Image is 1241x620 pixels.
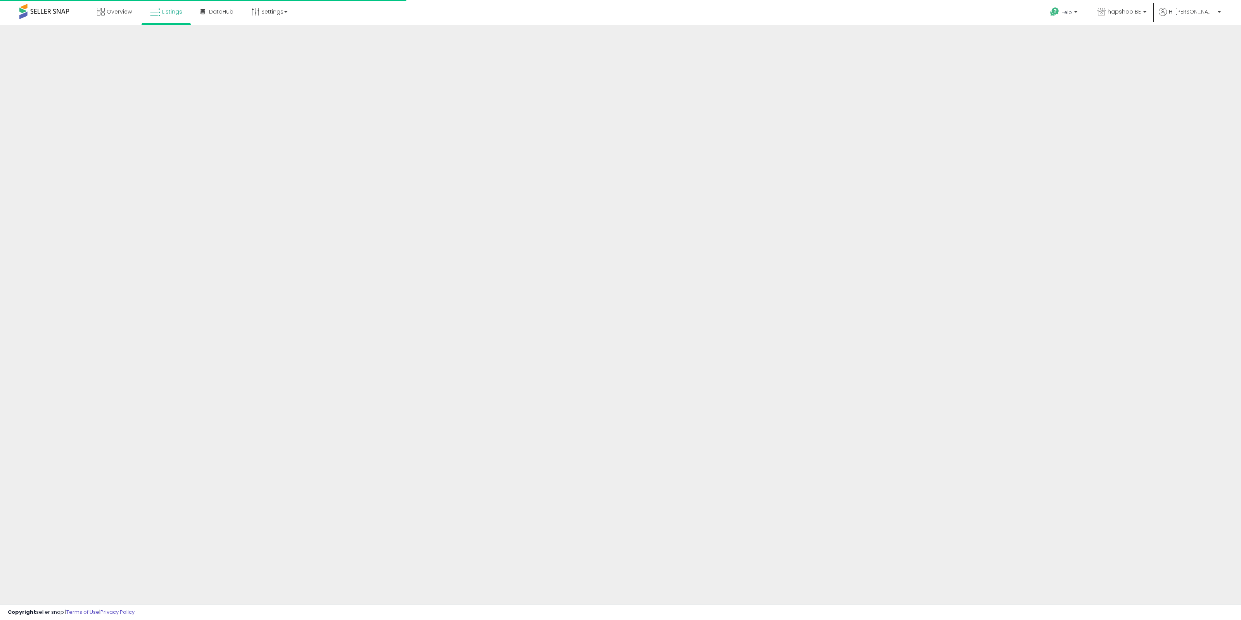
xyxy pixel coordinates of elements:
a: Help [1044,1,1085,25]
i: Get Help [1050,7,1060,17]
span: Hi [PERSON_NAME] [1169,8,1215,16]
span: Overview [107,8,132,16]
span: Help [1061,9,1072,16]
a: Hi [PERSON_NAME] [1159,8,1221,25]
span: Listings [162,8,182,16]
span: hapshop BE [1108,8,1141,16]
span: DataHub [209,8,233,16]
